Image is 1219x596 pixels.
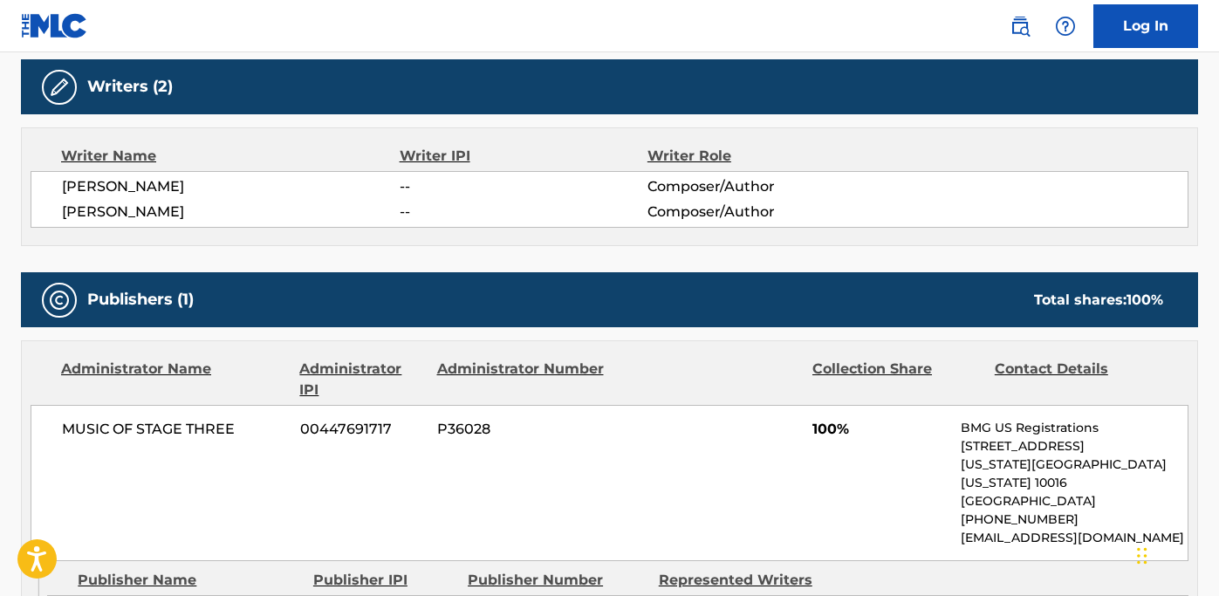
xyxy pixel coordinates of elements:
p: [EMAIL_ADDRESS][DOMAIN_NAME] [961,529,1188,547]
h5: Writers (2) [87,77,173,97]
div: Collection Share [812,359,982,401]
div: Writer Name [61,146,400,167]
span: 100% [812,419,948,440]
p: [STREET_ADDRESS] [961,437,1188,456]
div: Administrator Name [61,359,286,401]
div: Publisher Number [468,570,646,591]
a: Public Search [1003,9,1038,44]
div: Total shares: [1034,290,1163,311]
div: Represented Writers [659,570,837,591]
span: 00447691717 [300,419,424,440]
span: Composer/Author [647,202,873,223]
img: search [1010,16,1031,37]
img: Writers [49,77,70,98]
div: Administrator IPI [299,359,423,401]
div: Administrator Number [437,359,606,401]
div: Publisher Name [78,570,300,591]
span: -- [400,202,647,223]
iframe: Chat Widget [1132,512,1219,596]
span: [PERSON_NAME] [62,176,400,197]
p: [PHONE_NUMBER] [961,510,1188,529]
div: Help [1048,9,1083,44]
span: MUSIC OF STAGE THREE [62,419,287,440]
div: Drag [1137,530,1147,582]
img: help [1055,16,1076,37]
a: Log In [1093,4,1198,48]
div: Publisher IPI [313,570,455,591]
p: [US_STATE][GEOGRAPHIC_DATA][US_STATE] 10016 [961,456,1188,492]
p: BMG US Registrations [961,419,1188,437]
span: 100 % [1127,291,1163,308]
div: Writer IPI [400,146,647,167]
span: -- [400,176,647,197]
p: [GEOGRAPHIC_DATA] [961,492,1188,510]
span: Composer/Author [647,176,873,197]
h5: Publishers (1) [87,290,194,310]
div: Contact Details [995,359,1164,401]
div: Writer Role [647,146,873,167]
span: P36028 [437,419,606,440]
img: Publishers [49,290,70,311]
span: [PERSON_NAME] [62,202,400,223]
img: MLC Logo [21,13,88,38]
